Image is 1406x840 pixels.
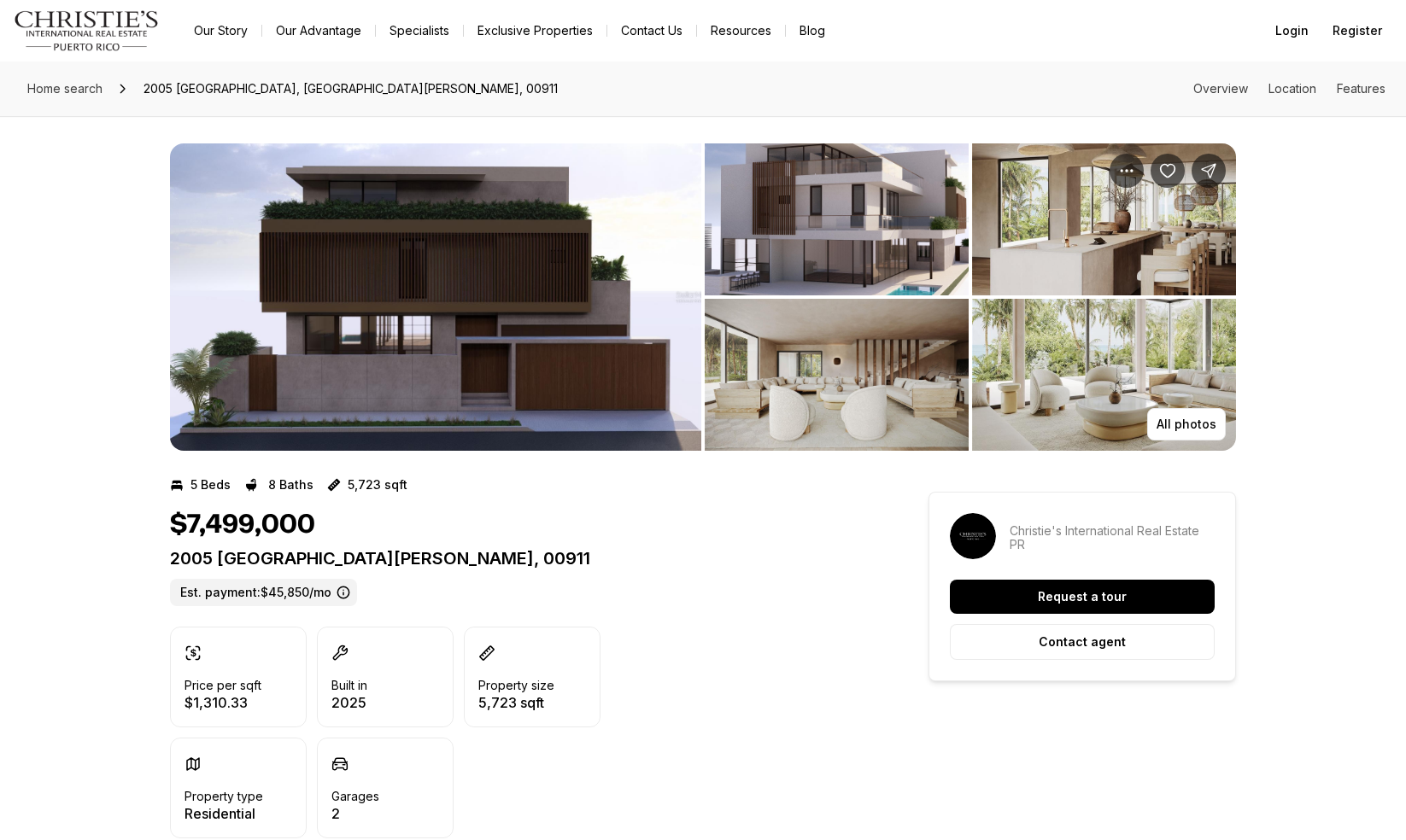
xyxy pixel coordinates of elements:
[1275,24,1309,38] span: Login
[170,143,701,451] li: 1 of 12
[331,807,379,820] p: 2
[331,679,367,692] p: Built in
[705,299,969,451] button: View image gallery
[170,548,867,569] p: 2005 [GEOGRAPHIC_DATA][PERSON_NAME], 00911
[376,19,463,43] a: Specialists
[478,679,554,692] p: Property size
[1265,14,1319,48] button: Login
[331,696,367,709] p: 2025
[1110,154,1144,188] button: Property options
[1147,408,1226,440] button: All photos
[185,696,261,709] p: $1,310.33
[1038,590,1127,604] p: Request a tour
[1337,81,1385,96] a: Skip to: Features
[14,10,160,51] img: logo
[1192,154,1226,188] button: Share Property: 2005 CALLE ESPANA
[170,509,315,541] h1: $7,499,000
[1322,14,1392,48] button: Register
[950,624,1215,660] button: Contact agent
[190,478,231,492] p: 5 Beds
[348,478,407,492] p: 5,723 sqft
[705,143,969,295] button: View image gallery
[185,679,261,692] p: Price per sqft
[950,580,1215,614] button: Request a tour
[972,143,1236,295] button: View image gallery
[268,478,313,492] p: 8 Baths
[607,19,696,43] button: Contact Us
[1010,524,1215,551] p: Christie's International Real Estate PR
[464,19,606,43] a: Exclusive Properties
[180,19,261,43] a: Our Story
[697,19,785,43] a: Resources
[244,471,313,499] button: 8 Baths
[170,143,1236,451] div: Listing Photos
[262,19,375,43] a: Our Advantage
[478,696,554,709] p: 5,723 sqft
[1157,417,1216,431] p: All photos
[1039,635,1126,649] p: Contact agent
[1193,82,1385,96] nav: Page section menu
[185,807,263,820] p: Residential
[185,790,263,803] p: Property type
[705,143,1236,451] li: 2 of 12
[1193,81,1248,96] a: Skip to: Overview
[27,81,103,96] span: Home search
[170,143,701,451] button: View image gallery
[331,790,379,803] p: Garages
[1333,24,1382,38] span: Register
[137,75,565,102] span: 2005 [GEOGRAPHIC_DATA], [GEOGRAPHIC_DATA][PERSON_NAME], 00911
[21,75,109,102] a: Home search
[170,579,357,606] label: Est. payment: $45,850/mo
[1268,81,1316,96] a: Skip to: Location
[972,299,1236,451] button: View image gallery
[786,19,839,43] a: Blog
[1151,154,1185,188] button: Save Property: 2005 CALLE ESPANA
